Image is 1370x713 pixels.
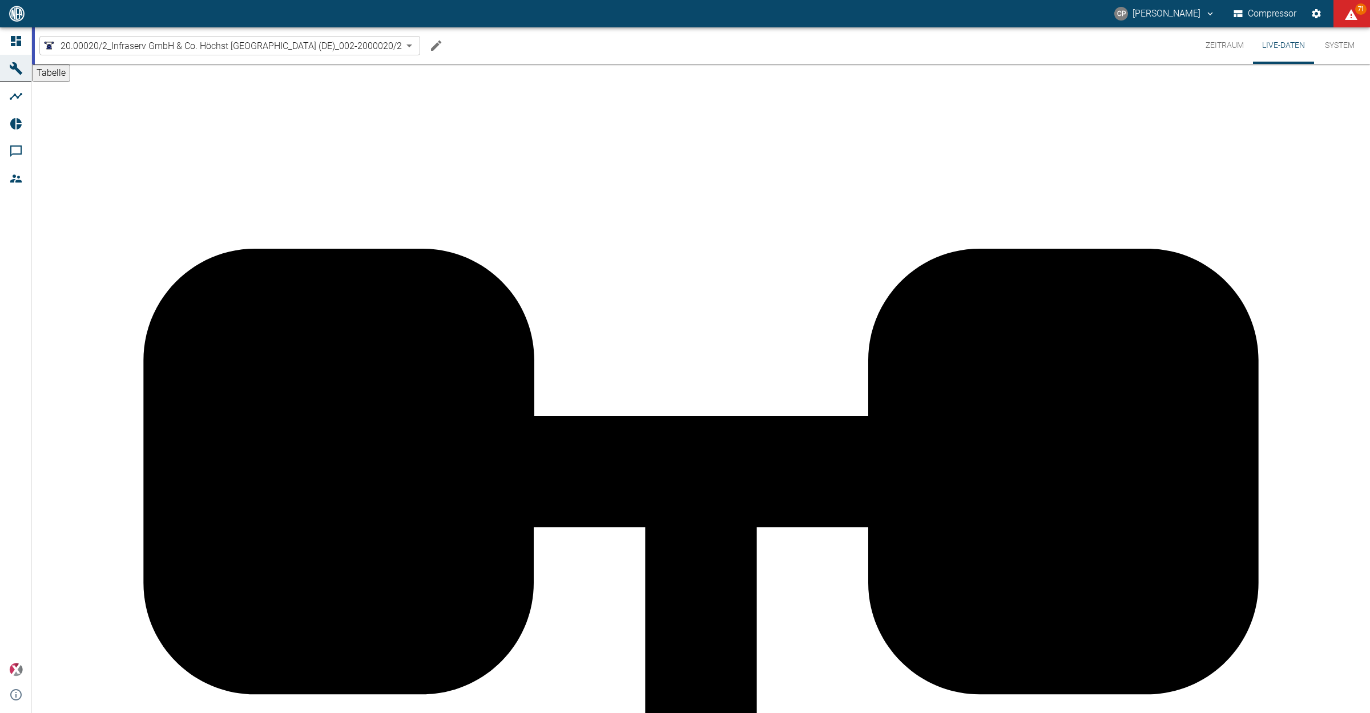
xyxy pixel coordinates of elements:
[9,663,23,676] img: Xplore Logo
[1314,27,1365,64] button: System
[1114,7,1128,21] div: CP
[425,34,448,57] button: Machine bearbeiten
[1253,27,1314,64] button: Live-Daten
[1231,3,1299,24] button: Compressor
[42,39,402,52] a: 20.00020/2_Infraserv GmbH & Co. Höchst [GEOGRAPHIC_DATA] (DE)_002-2000020/2
[1196,27,1253,64] button: Zeitraum
[1113,3,1217,24] button: christoph.palm@neuman-esser.com
[1355,3,1367,15] span: 71
[1306,3,1327,24] button: Einstellungen
[32,64,70,82] button: Tabelle
[8,6,26,21] img: logo
[61,39,402,52] span: 20.00020/2_Infraserv GmbH & Co. Höchst [GEOGRAPHIC_DATA] (DE)_002-2000020/2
